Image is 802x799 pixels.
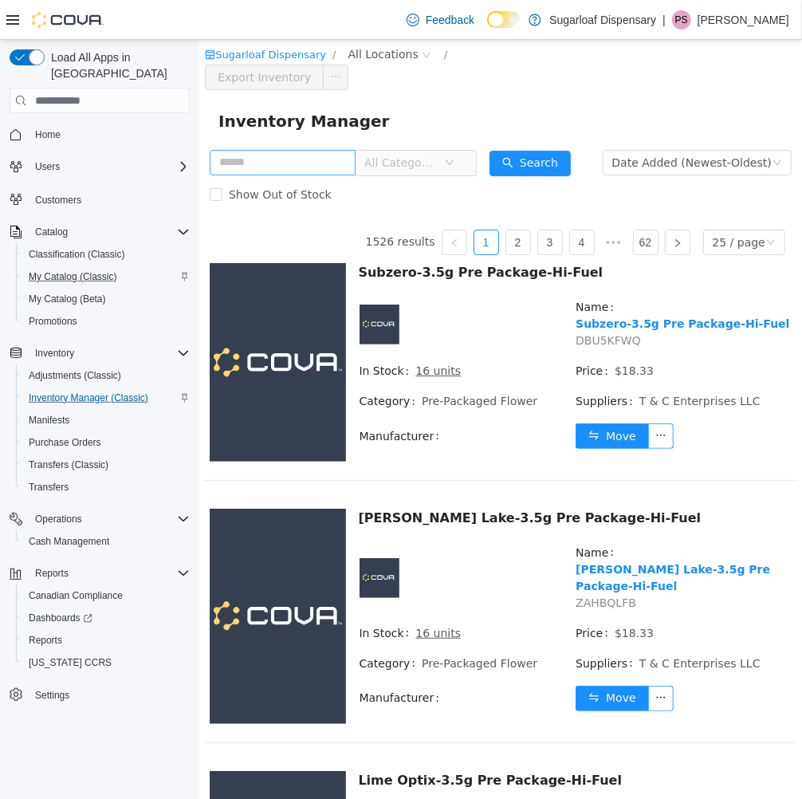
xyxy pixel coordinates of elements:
[376,616,440,632] span: Suppliers
[376,323,415,340] span: Price
[22,631,69,650] a: Reports
[22,267,124,286] a: My Catalog (Classic)
[29,270,117,283] span: My Catalog (Classic)
[160,388,247,405] span: Manufacturer
[16,431,196,454] button: Purchase Orders
[22,608,99,628] a: Dashboards
[160,353,223,370] span: Category
[159,731,593,750] div: Lime Optix-3.5g Pre Package-Hi-Fuel
[167,190,236,215] li: 1526 results
[29,656,112,669] span: [US_STATE] CCRS
[29,157,190,176] span: Users
[370,190,395,215] li: 4
[487,28,488,29] span: Dark Mode
[22,366,190,385] span: Adjustments (Classic)
[22,608,190,628] span: Dashboards
[307,191,331,215] a: 2
[376,585,415,602] span: Price
[672,10,691,30] div: Patrick Stover
[3,221,196,243] button: Catalog
[22,289,190,309] span: My Catalog (Beta)
[306,190,332,215] li: 2
[22,455,190,474] span: Transfers (Classic)
[246,118,255,129] i: icon: down
[23,148,139,161] span: Show Out of Stock
[3,683,196,707] button: Settings
[29,125,67,144] a: Home
[16,288,196,310] button: My Catalog (Beta)
[29,564,190,583] span: Reports
[29,124,190,144] span: Home
[573,118,583,129] i: icon: down
[29,612,92,624] span: Dashboards
[222,617,338,630] span: Pre-Packaged Flower
[29,459,108,471] span: Transfers (Classic)
[16,651,196,674] button: [US_STATE] CCRS
[22,267,190,286] span: My Catalog (Classic)
[222,355,338,368] span: Pre-Packaged Flower
[22,653,118,672] a: [US_STATE] CCRS
[16,310,196,333] button: Promotions
[376,353,440,370] span: Suppliers
[160,585,217,602] span: In Stock
[376,294,442,307] span: DBU5KFWQ
[16,243,196,266] button: Classification (Classic)
[35,128,61,141] span: Home
[16,266,196,288] button: My Catalog (Classic)
[16,409,196,431] button: Manifests
[242,190,268,215] li: Previous Page
[29,685,190,705] span: Settings
[3,508,196,530] button: Operations
[274,190,300,215] li: 1
[35,347,74,360] span: Inventory
[22,245,132,264] a: Classification (Classic)
[440,355,561,368] span: T & C Enterprises LLC
[29,589,123,602] span: Canadian Compliance
[35,513,82,525] span: Operations
[22,289,112,309] a: My Catalog (Beta)
[16,364,196,387] button: Adjustments (Classic)
[160,650,247,667] span: Manufacturer
[35,160,60,173] span: Users
[35,226,68,238] span: Catalog
[29,157,66,176] button: Users
[216,587,261,600] u: 16 units
[402,190,427,215] span: •••
[415,325,454,337] span: $18.33
[376,277,590,290] a: Subzero-3.5g Pre Package-Hi-Fuel
[10,223,147,422] img: Subzero-3.5g Pre Package-Hi-Fuel placeholder
[3,155,196,178] button: Users
[29,510,190,529] span: Operations
[16,476,196,498] button: Transfers
[29,222,190,242] span: Catalog
[19,69,200,94] span: Inventory Manager
[16,387,196,409] button: Inventory Manager (Classic)
[165,115,238,131] span: All Categories
[371,191,395,215] a: 4
[22,388,190,407] span: Inventory Manager (Classic)
[662,10,666,30] p: |
[376,384,450,409] button: icon: swapMove
[487,11,521,28] input: Dark Mode
[29,189,190,209] span: Customers
[22,653,190,672] span: Washington CCRS
[10,469,147,684] img: Kamp Krystal Lake-3.5g Pre Package-Hi-Fuel placeholder
[449,384,474,409] button: icon: ellipsis
[402,190,427,215] li: Next 5 Pages
[339,191,363,215] a: 3
[35,567,69,580] span: Reports
[29,191,88,210] a: Customers
[400,4,481,36] a: Feedback
[434,190,459,215] li: 62
[549,10,656,30] p: Sugarloaf Dispensary
[16,607,196,629] a: Dashboards
[513,191,566,215] div: 25 / page
[376,505,421,522] span: Name
[29,369,121,382] span: Adjustments (Classic)
[3,562,196,584] button: Reports
[22,631,190,650] span: Reports
[376,557,437,569] span: ZAHBQLFB
[29,344,81,363] button: Inventory
[29,392,148,404] span: Inventory Manager (Classic)
[29,248,125,261] span: Classification (Classic)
